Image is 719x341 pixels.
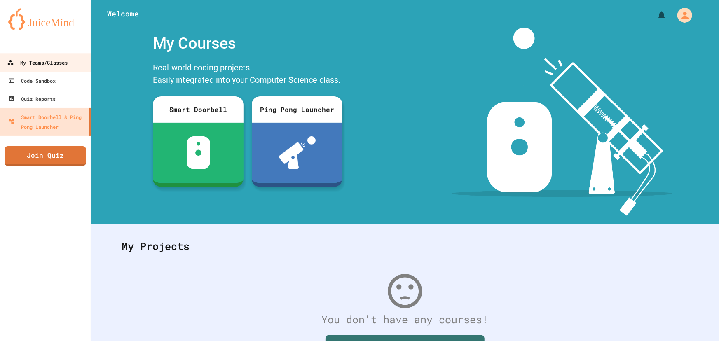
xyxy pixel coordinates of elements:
[8,76,56,86] div: Code Sandbox
[149,59,347,90] div: Real-world coding projects. Easily integrated into your Computer Science class.
[187,136,210,169] img: sdb-white.svg
[279,136,316,169] img: ppl-with-ball.png
[8,94,56,104] div: Quiz Reports
[113,230,696,262] div: My Projects
[642,8,669,22] div: My Notifications
[7,58,68,68] div: My Teams/Classes
[452,28,672,216] img: banner-image-my-projects.png
[8,112,86,132] div: Smart Doorbell & Ping Pong Launcher
[5,146,86,166] a: Join Quiz
[252,96,342,123] div: Ping Pong Launcher
[149,28,347,59] div: My Courses
[153,96,244,123] div: Smart Doorbell
[8,8,82,30] img: logo-orange.svg
[669,6,694,25] div: My Account
[113,312,696,327] div: You don't have any courses!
